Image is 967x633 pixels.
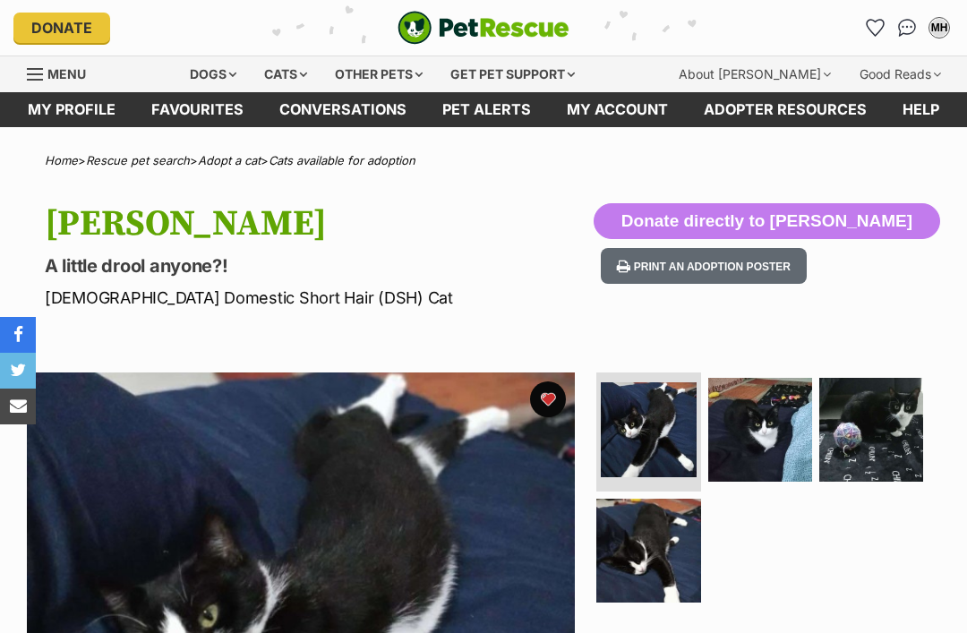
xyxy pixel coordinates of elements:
[177,56,249,92] div: Dogs
[819,378,923,482] img: Photo of Wilma
[198,153,261,167] a: Adopt a cat
[601,248,807,285] button: Print an adoption poster
[860,13,889,42] a: Favourites
[898,19,917,37] img: chat-41dd97257d64d25036548639549fe6c8038ab92f7586957e7f3b1b290dea8141.svg
[86,153,190,167] a: Rescue pet search
[594,203,940,239] button: Donate directly to [PERSON_NAME]
[893,13,921,42] a: Conversations
[925,13,954,42] button: My account
[601,382,696,477] img: Photo of Wilma
[424,92,549,127] a: Pet alerts
[398,11,569,45] a: PetRescue
[10,92,133,127] a: My profile
[438,56,587,92] div: Get pet support
[708,378,812,482] img: Photo of Wilma
[45,203,593,244] h1: [PERSON_NAME]
[27,56,98,89] a: Menu
[261,92,424,127] a: conversations
[847,56,954,92] div: Good Reads
[133,92,261,127] a: Favourites
[860,13,954,42] ul: Account quick links
[666,56,843,92] div: About [PERSON_NAME]
[530,381,566,417] button: favourite
[322,56,435,92] div: Other pets
[269,153,415,167] a: Cats available for adoption
[252,56,320,92] div: Cats
[47,66,86,81] span: Menu
[45,286,593,310] p: [DEMOGRAPHIC_DATA] Domestic Short Hair (DSH) Cat
[596,499,700,603] img: Photo of Wilma
[13,13,110,43] a: Donate
[930,19,948,37] div: MH
[45,153,78,167] a: Home
[45,253,593,278] p: A little drool anyone?!
[686,92,885,127] a: Adopter resources
[885,92,957,127] a: Help
[549,92,686,127] a: My account
[398,11,569,45] img: logo-cat-932fe2b9b8326f06289b0f2fb663e598f794de774fb13d1741a6617ecf9a85b4.svg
